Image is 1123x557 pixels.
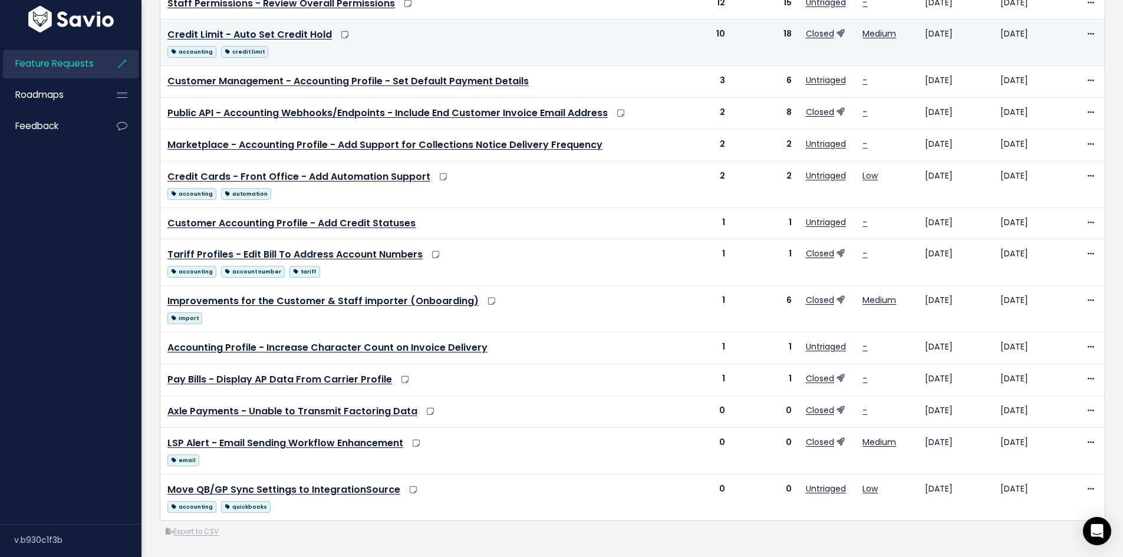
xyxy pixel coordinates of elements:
[167,373,392,386] a: Pay Bills - Display AP Data From Carrier Profile
[862,170,878,182] a: Low
[862,436,896,448] a: Medium
[918,474,993,520] td: [DATE]
[732,396,798,428] td: 0
[658,161,732,207] td: 2
[3,50,98,77] a: Feature Requests
[167,263,216,278] a: accounting
[993,427,1078,474] td: [DATE]
[806,404,834,416] a: Closed
[167,294,479,308] a: Improvements for the Customer & Staff importer (Onboarding)
[862,373,867,384] a: -
[658,286,732,332] td: 1
[221,499,271,513] a: quickbooks
[166,527,219,536] a: Export to CSV
[918,364,993,396] td: [DATE]
[732,286,798,332] td: 6
[993,286,1078,332] td: [DATE]
[221,188,271,200] span: automation
[806,28,834,39] a: Closed
[862,483,878,495] a: Low
[918,396,993,428] td: [DATE]
[167,404,417,418] a: Axle Payments - Unable to Transmit Factoring Data
[167,452,199,467] a: email
[732,474,798,520] td: 0
[732,364,798,396] td: 1
[167,46,216,58] span: accounting
[806,341,846,352] a: Untriaged
[658,98,732,130] td: 2
[918,129,993,161] td: [DATE]
[732,239,798,286] td: 1
[806,138,846,150] a: Untriaged
[167,170,430,183] a: Credit Cards - Front Office - Add Automation Support
[806,74,846,86] a: Untriaged
[167,188,216,200] span: accounting
[862,138,867,150] a: -
[3,81,98,108] a: Roadmaps
[993,66,1078,98] td: [DATE]
[732,427,798,474] td: 0
[15,120,58,132] span: Feedback
[14,525,141,555] div: v.b930c1f3b
[658,19,732,66] td: 10
[862,248,867,259] a: -
[862,294,896,306] a: Medium
[993,364,1078,396] td: [DATE]
[15,57,94,70] span: Feature Requests
[918,427,993,474] td: [DATE]
[993,129,1078,161] td: [DATE]
[806,373,834,384] a: Closed
[918,98,993,130] td: [DATE]
[806,216,846,228] a: Untriaged
[918,66,993,98] td: [DATE]
[167,186,216,200] a: accounting
[862,28,896,39] a: Medium
[221,186,271,200] a: automation
[167,28,332,41] a: Credit Limit - Auto Set Credit Hold
[862,74,867,86] a: -
[167,436,403,450] a: LSP Alert - Email Sending Workflow Enhancement
[167,310,202,325] a: import
[221,44,268,58] a: credit limit
[221,46,268,58] span: credit limit
[993,98,1078,130] td: [DATE]
[658,129,732,161] td: 2
[658,66,732,98] td: 3
[732,66,798,98] td: 6
[862,106,867,118] a: -
[15,88,64,101] span: Roadmaps
[167,248,423,261] a: Tariff Profiles - Edit Bill To Address Account Numbers
[806,170,846,182] a: Untriaged
[167,501,216,513] span: accounting
[862,341,867,352] a: -
[658,332,732,364] td: 1
[993,161,1078,207] td: [DATE]
[1083,517,1111,545] div: Open Intercom Messenger
[732,332,798,364] td: 1
[167,106,608,120] a: Public API - Accounting Webhooks/Endpoints - Include End Customer Invoice Email Address
[167,266,216,278] span: accounting
[918,161,993,207] td: [DATE]
[732,129,798,161] td: 2
[993,474,1078,520] td: [DATE]
[167,138,602,151] a: Marketplace - Accounting Profile - Add Support for Collections Notice Delivery Frequency
[732,98,798,130] td: 8
[862,404,867,416] a: -
[732,19,798,66] td: 18
[167,44,216,58] a: accounting
[993,19,1078,66] td: [DATE]
[167,499,216,513] a: accounting
[658,207,732,239] td: 1
[221,263,285,278] a: account number
[289,266,320,278] span: tariff
[862,216,867,228] a: -
[167,74,529,88] a: Customer Management - Accounting Profile - Set Default Payment Details
[806,436,834,448] a: Closed
[918,19,993,66] td: [DATE]
[918,332,993,364] td: [DATE]
[918,207,993,239] td: [DATE]
[167,216,416,230] a: Customer Accounting Profile - Add Credit Statuses
[658,474,732,520] td: 0
[806,483,846,495] a: Untriaged
[25,6,117,32] img: logo-white.9d6f32f41409.svg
